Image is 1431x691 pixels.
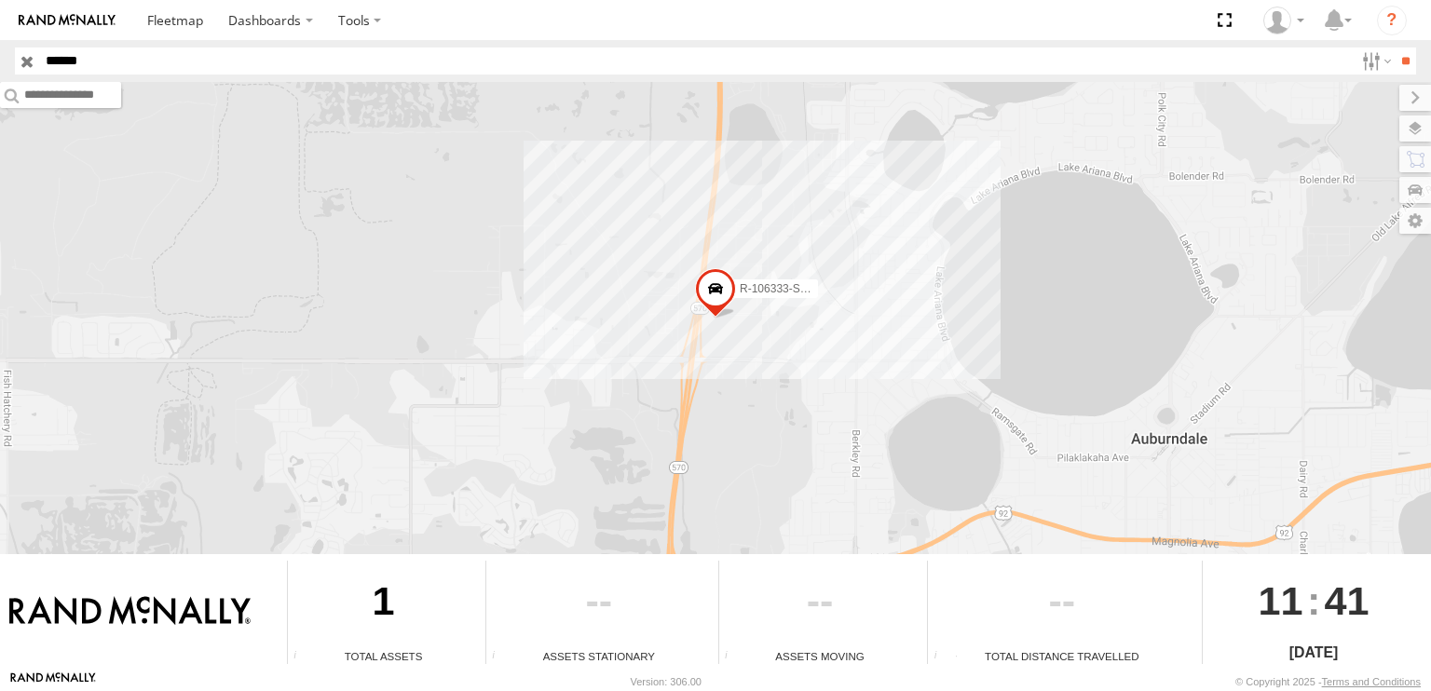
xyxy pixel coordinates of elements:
[486,648,711,664] div: Assets Stationary
[631,676,702,687] div: Version: 306.00
[1203,642,1424,664] div: [DATE]
[1325,561,1370,641] span: 41
[1257,7,1311,34] div: Jose Goitia
[486,650,514,664] div: Total number of assets current stationary.
[740,282,823,295] span: R-106333-Swing
[928,648,1195,664] div: Total Distance Travelled
[1235,676,1421,687] div: © Copyright 2025 -
[928,650,956,664] div: Total distance travelled by all assets within specified date range and applied filters
[1355,47,1395,75] label: Search Filter Options
[719,648,921,664] div: Assets Moving
[1377,6,1407,35] i: ?
[10,672,96,691] a: Visit our Website
[288,650,316,664] div: Total number of Enabled Assets
[719,650,747,664] div: Total number of assets current in transit.
[1203,561,1424,641] div: :
[1322,676,1421,687] a: Terms and Conditions
[1399,208,1431,234] label: Map Settings
[19,14,116,27] img: rand-logo.svg
[288,561,479,648] div: 1
[9,596,251,628] img: Rand McNally
[1259,561,1303,641] span: 11
[288,648,479,664] div: Total Assets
